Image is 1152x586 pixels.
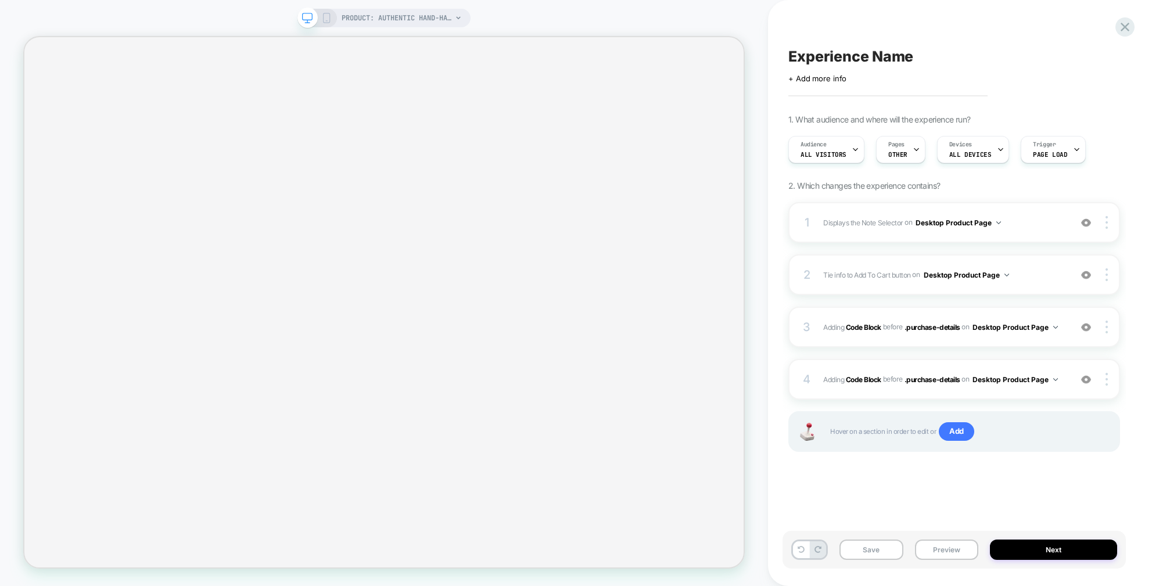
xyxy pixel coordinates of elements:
[939,422,974,441] span: Add
[1033,141,1056,149] span: Trigger
[788,48,913,65] span: Experience Name
[788,74,846,83] span: + Add more info
[972,320,1058,335] button: Desktop Product Page
[883,375,903,383] span: BEFORE
[823,218,903,227] span: Displays the Note Selector
[916,215,1001,230] button: Desktop Product Page
[1033,150,1067,159] span: Page Load
[949,150,991,159] span: ALL DEVICES
[883,322,903,331] span: BEFORE
[788,181,940,190] span: 2. Which changes the experience contains?
[823,375,881,383] span: Adding
[823,322,881,331] span: Adding
[846,322,881,331] b: Code Block
[1053,378,1058,381] img: down arrow
[972,372,1058,387] button: Desktop Product Page
[801,264,813,285] div: 2
[839,540,903,560] button: Save
[801,317,813,337] div: 3
[961,321,969,333] span: on
[915,540,979,560] button: Preview
[990,540,1117,560] button: Next
[924,268,1009,282] button: Desktop Product Page
[830,422,1107,441] span: Hover on a section in order to edit or
[1106,321,1108,333] img: close
[949,141,972,149] span: Devices
[1081,270,1091,280] img: crossed eye
[888,150,907,159] span: OTHER
[1004,274,1009,276] img: down arrow
[846,375,881,383] b: Code Block
[1053,326,1058,329] img: down arrow
[1106,373,1108,386] img: close
[801,369,813,390] div: 4
[823,270,911,279] span: Tie info to Add To Cart button
[905,322,960,331] span: .purchase-details
[888,141,905,149] span: Pages
[1106,268,1108,281] img: close
[912,268,920,281] span: on
[795,423,819,441] img: Joystick
[1106,216,1108,229] img: close
[905,216,912,229] span: on
[1081,322,1091,332] img: crossed eye
[996,221,1001,224] img: down arrow
[788,114,970,124] span: 1. What audience and where will the experience run?
[961,373,969,386] span: on
[801,141,827,149] span: Audience
[1081,218,1091,228] img: crossed eye
[1081,375,1091,384] img: crossed eye
[342,9,452,27] span: PRODUCT: Authentic Hand-Hammered Tibetan Singing Bowl Set [5 inch]
[801,212,813,233] div: 1
[905,375,960,383] span: .purchase-details
[801,150,846,159] span: All Visitors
